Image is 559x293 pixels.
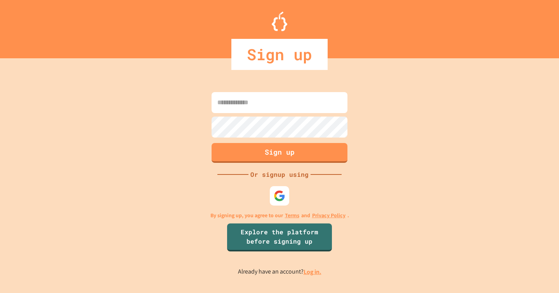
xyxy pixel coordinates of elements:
[304,268,321,276] a: Log in.
[285,211,299,220] a: Terms
[231,39,328,70] div: Sign up
[238,267,321,277] p: Already have an account?
[274,190,285,202] img: google-icon.svg
[272,12,287,31] img: Logo.svg
[227,223,332,251] a: Explore the platform before signing up
[210,211,349,220] p: By signing up, you agree to our and .
[248,170,311,179] div: Or signup using
[212,143,347,163] button: Sign up
[312,211,345,220] a: Privacy Policy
